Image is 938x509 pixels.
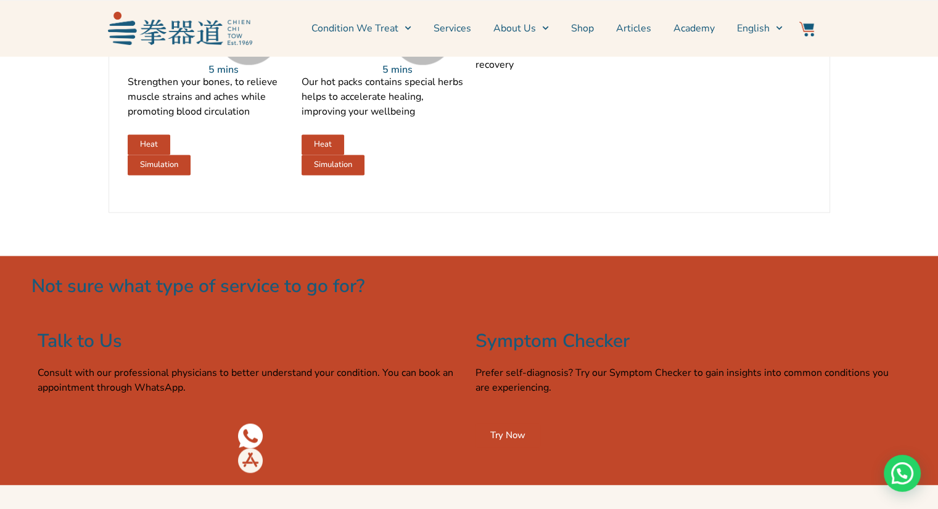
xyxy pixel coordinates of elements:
a: Services [434,13,471,44]
span: English [737,21,770,36]
a: Condition We Treat [311,13,411,44]
a: Articles [616,13,651,44]
p: 5 mins [208,65,289,75]
p: Our hot packs contains special herbs helps to accelerate healing, improving your wellbeing [302,75,463,119]
p: Prefer self-diagnosis? Try our Symptom Checker to gain insights into common conditions you are ex... [475,365,901,395]
a: About Us [493,13,549,44]
p: 5 mins [382,65,463,75]
span: Simulation [314,161,352,169]
a: Try Now [475,423,540,447]
h2: Symptom Checker [475,329,901,353]
h2: Not sure what type of service to go for? [31,274,907,298]
span: Simulation [140,161,178,169]
p: Consult with our professional physicians to better understand your condition. You can book an app... [38,365,463,395]
a: Academy [673,13,715,44]
span: Try Now [490,431,525,440]
h2: Talk to Us [38,329,463,353]
img: Website Icon-03 [799,22,814,36]
a: Heat [128,134,170,155]
span: Heat [314,140,332,149]
a: Simulation [128,155,191,175]
a: Heat [302,134,344,155]
nav: Menu [258,13,783,44]
span: Heat [140,140,158,149]
a: English [737,13,783,44]
a: Simulation [302,155,364,175]
a: Shop [571,13,594,44]
p: Strengthen your bones, to relieve muscle strains and aches while promoting blood circulation [128,75,289,119]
